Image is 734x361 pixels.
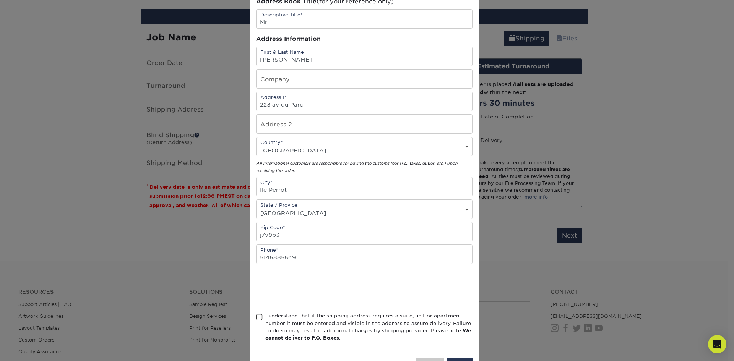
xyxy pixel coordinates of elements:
div: Address Information [256,35,473,44]
iframe: reCAPTCHA [256,273,372,303]
em: All international customers are responsible for paying the customs fees (i.e., taxes, duties, etc... [256,161,458,173]
div: I understand that if the shipping address requires a suite, unit or apartment number it must be e... [265,312,473,342]
div: Open Intercom Messenger [708,335,726,353]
